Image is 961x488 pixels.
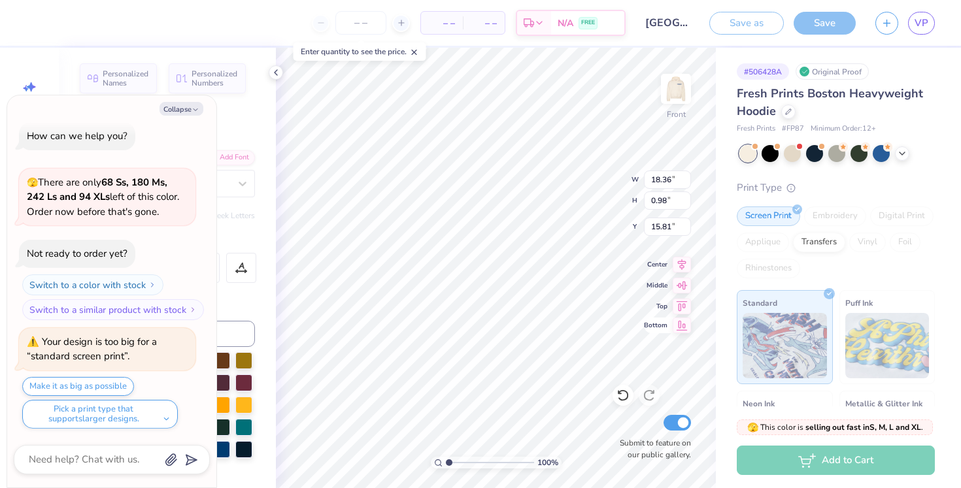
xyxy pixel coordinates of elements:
img: Puff Ink [845,313,930,378]
label: Submit to feature on our public gallery. [613,437,691,461]
div: Foil [890,233,920,252]
div: Transfers [793,233,845,252]
button: Pick a print type that supportslarger designs. [22,400,178,429]
img: Switch to a color with stock [148,281,156,289]
div: # 506428A [737,63,789,80]
div: Embroidery [804,206,866,226]
span: – – [429,16,455,30]
button: Make it as big as possible [22,377,134,396]
span: Standard [743,296,777,310]
span: Neon Ink [743,397,775,410]
div: Vinyl [849,233,886,252]
span: VP [915,16,928,31]
img: Front [663,76,689,102]
div: Screen Print [737,206,800,226]
span: Fresh Prints Boston Heavyweight Hoodie [737,86,923,119]
div: Front [667,108,686,120]
div: Not ready to order yet? [27,247,127,260]
span: Fresh Prints [737,123,775,135]
div: Digital Print [870,206,934,226]
span: – – [471,16,497,30]
div: How can we help you? [27,129,127,142]
span: Metallic & Glitter Ink [845,397,922,410]
div: Add Font [203,150,255,165]
div: Original Proof [796,63,869,80]
span: There are only left of this color. Order now before that's gone. [27,176,179,218]
span: Personalized Numbers [192,69,238,88]
img: Switch to a similar product with stock [189,306,197,314]
span: 100 % [537,457,558,468]
span: 🫣 [747,421,758,434]
div: Your design is too big for a “standard screen print”. [27,335,157,363]
input: – – [335,11,386,35]
div: Print Type [737,180,935,195]
div: Applique [737,233,789,252]
img: Standard [743,313,827,378]
span: Personalized Names [103,69,149,88]
input: Untitled Design [635,10,700,36]
button: Collapse [160,102,203,116]
span: FREE [581,18,595,27]
a: VP [908,12,935,35]
span: # FP87 [782,123,804,135]
span: 🫣 [27,176,38,189]
span: This color is . [747,421,923,433]
button: Switch to a similar product with stock [22,299,204,320]
span: Center [644,260,667,269]
span: Puff Ink [845,296,873,310]
span: N/A [558,16,573,30]
span: Minimum Order: 12 + [811,123,876,135]
button: Switch to a color with stock [22,274,163,295]
strong: selling out fast in S, M, L and XL [805,422,921,432]
span: Bottom [644,321,667,330]
span: Middle [644,281,667,290]
span: Top [644,302,667,311]
div: Enter quantity to see the price. [294,42,426,61]
div: Rhinestones [737,259,800,278]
